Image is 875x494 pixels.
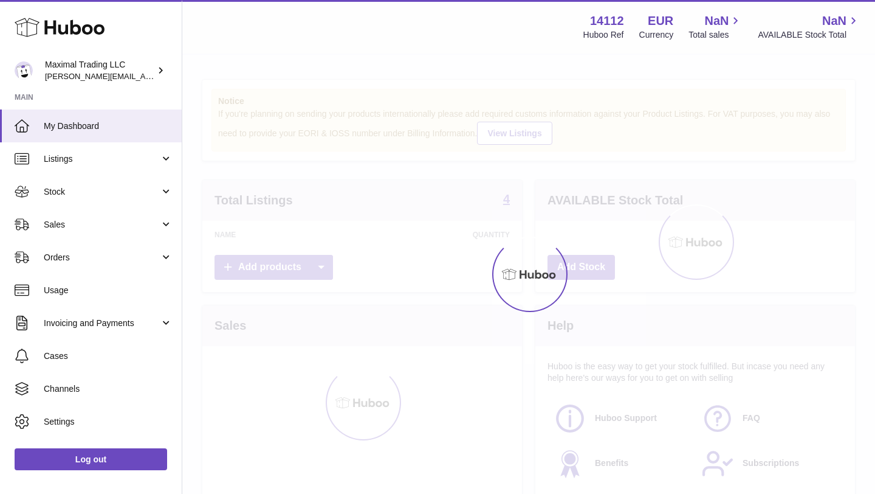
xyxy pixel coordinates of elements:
span: NaN [704,13,729,29]
span: Sales [44,219,160,231]
span: Usage [44,285,173,296]
div: Huboo Ref [583,29,624,41]
a: NaN Total sales [688,13,743,41]
span: Settings [44,416,173,428]
span: Stock [44,186,160,198]
a: NaN AVAILABLE Stock Total [758,13,860,41]
span: Channels [44,383,173,395]
div: Maximal Trading LLC [45,59,154,82]
span: Invoicing and Payments [44,318,160,329]
span: NaN [822,13,846,29]
span: Listings [44,153,160,165]
span: Cases [44,350,173,362]
span: Orders [44,252,160,263]
span: Total sales [688,29,743,41]
a: Log out [15,448,167,470]
strong: 14112 [590,13,624,29]
div: Currency [639,29,674,41]
span: AVAILABLE Stock Total [758,29,860,41]
span: My Dashboard [44,120,173,132]
span: [PERSON_NAME][EMAIL_ADDRESS][DOMAIN_NAME] [45,71,244,81]
img: scott@scottkanacher.com [15,61,33,80]
strong: EUR [648,13,673,29]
